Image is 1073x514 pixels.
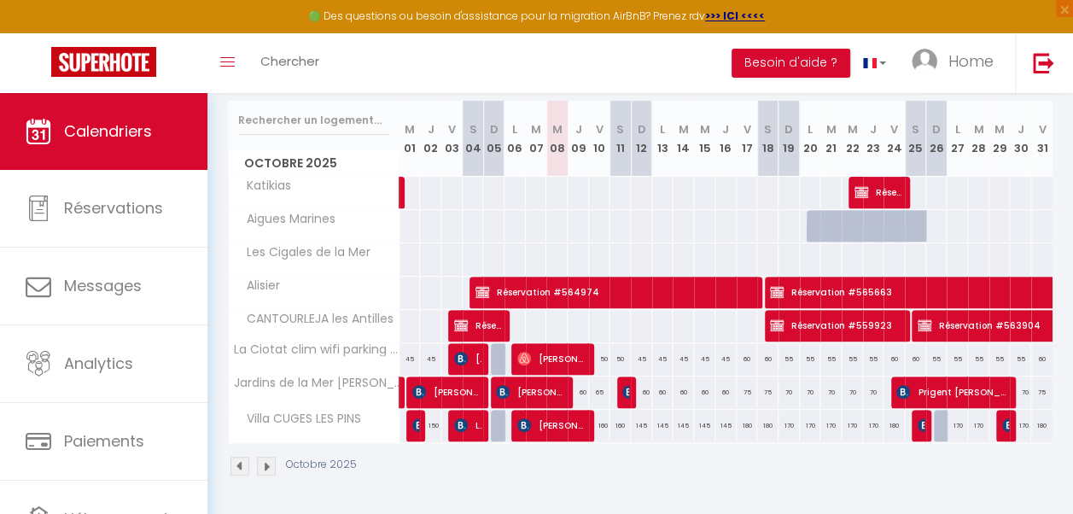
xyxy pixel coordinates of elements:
[705,9,765,23] a: >>> ICI <<<<
[905,101,926,177] th: 25
[715,377,737,408] div: 60
[679,121,689,137] abbr: M
[1018,121,1024,137] abbr: J
[546,101,568,177] th: 08
[412,376,481,408] span: [PERSON_NAME]
[616,121,624,137] abbr: S
[737,410,758,441] div: 180
[779,101,800,177] th: 19
[932,121,941,137] abbr: D
[808,121,813,137] abbr: L
[820,101,842,177] th: 21
[231,243,375,262] span: Les Cigales de la Mer
[568,101,589,177] th: 09
[609,101,631,177] th: 11
[899,33,1015,93] a: ... Home
[531,121,541,137] abbr: M
[1031,410,1053,441] div: 180
[231,277,295,295] span: Alisier
[842,343,863,375] div: 55
[757,343,779,375] div: 60
[948,50,994,72] span: Home
[51,47,156,77] img: Super Booking
[1031,101,1053,177] th: 31
[870,121,877,137] abbr: J
[231,310,398,329] span: CANTOURLEJA les Antilles
[918,409,924,441] span: [PERSON_NAME]
[652,410,674,441] div: 145
[673,410,694,441] div: 145
[779,410,800,441] div: 170
[863,377,884,408] div: 70
[715,101,737,177] th: 16
[248,33,332,93] a: Chercher
[779,377,800,408] div: 70
[737,101,758,177] th: 17
[589,101,610,177] th: 10
[757,410,779,441] div: 180
[286,457,357,473] p: Octobre 2025
[399,101,421,177] th: 01
[694,377,715,408] div: 60
[631,343,652,375] div: 45
[890,121,898,137] abbr: V
[779,343,800,375] div: 55
[448,121,456,137] abbr: V
[800,377,821,408] div: 70
[847,121,857,137] abbr: M
[412,409,419,441] span: [PERSON_NAME]
[947,101,968,177] th: 27
[854,176,902,208] span: Réservation #567886
[631,410,652,441] div: 145
[722,121,729,137] abbr: J
[399,343,421,375] div: 45
[552,121,563,137] abbr: M
[694,343,715,375] div: 45
[757,101,779,177] th: 18
[926,343,948,375] div: 55
[64,275,142,296] span: Messages
[912,49,937,74] img: ...
[260,52,319,70] span: Chercher
[863,410,884,441] div: 170
[596,121,604,137] abbr: V
[800,101,821,177] th: 20
[737,343,758,375] div: 60
[820,377,842,408] div: 70
[475,276,749,308] span: Réservation #564974
[631,377,652,408] div: 60
[694,101,715,177] th: 15
[231,410,365,429] span: Villa CUGES LES PINS
[631,101,652,177] th: 12
[883,101,905,177] th: 24
[1010,343,1031,375] div: 55
[1031,343,1053,375] div: 60
[732,49,850,78] button: Besoin d'aide ?
[589,377,610,408] div: 65
[842,101,863,177] th: 22
[883,343,905,375] div: 60
[673,343,694,375] div: 45
[622,376,629,408] span: [PERSON_NAME]
[496,376,564,408] span: [PERSON_NAME]
[1033,52,1054,73] img: logout
[574,121,581,137] abbr: J
[757,377,779,408] div: 75
[784,121,793,137] abbr: D
[64,353,133,374] span: Analytics
[800,343,821,375] div: 55
[405,121,415,137] abbr: M
[609,410,631,441] div: 160
[469,121,476,137] abbr: S
[231,177,295,196] span: Katikias
[526,101,547,177] th: 07
[968,410,989,441] div: 170
[1010,377,1031,408] div: 70
[842,410,863,441] div: 170
[896,376,1006,408] span: Prigent [PERSON_NAME]
[420,410,441,441] div: 150
[694,410,715,441] div: 145
[660,121,665,137] abbr: L
[428,121,434,137] abbr: J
